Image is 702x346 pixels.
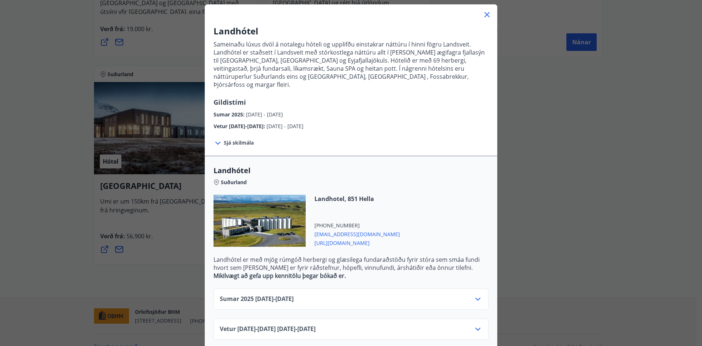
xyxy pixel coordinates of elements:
[214,98,246,107] span: Gildistími
[214,25,488,37] h3: Landhótel
[221,179,247,186] span: Suðurland
[214,165,488,176] span: Landhótel
[314,222,400,229] span: [PHONE_NUMBER]
[314,229,400,238] span: [EMAIL_ADDRESS][DOMAIN_NAME]
[314,238,400,247] span: [URL][DOMAIN_NAME]
[214,123,267,130] span: Vetur [DATE]-[DATE] :
[314,195,400,203] span: Landhotel, 851 Hella
[214,40,488,89] p: Sameinaðu lúxus dvöl á notalegu hóteli og upplifðu einstakrar náttúru í hinni fögru Landsveit. La...
[267,123,303,130] span: [DATE] - [DATE]
[214,272,346,280] strong: Mikilvægt að gefa upp kennitölu þegar bókað er.
[220,295,294,304] span: Sumar 2025 [DATE] - [DATE]
[224,139,254,146] span: Sjá skilmála
[214,111,246,118] span: Sumar 2025 :
[246,111,283,118] span: [DATE] - [DATE]
[214,256,488,272] p: Landhótel er með mjög rúmgóð herbergi og glæsilega fundaraðstöðu fyrir stóra sem smáa fundi hvort...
